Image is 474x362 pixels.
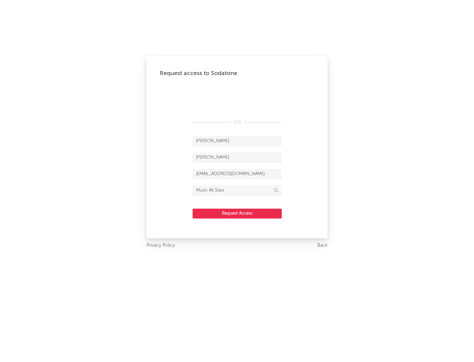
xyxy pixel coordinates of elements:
input: First Name [193,136,281,146]
input: Division [193,186,281,195]
div: Request access to Sodatone [160,69,314,77]
button: Request Access [193,209,282,219]
input: Email [193,169,281,179]
div: OR [193,118,281,126]
input: Last Name [193,153,281,163]
a: Back [317,242,328,250]
a: Privacy Policy [146,242,175,250]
